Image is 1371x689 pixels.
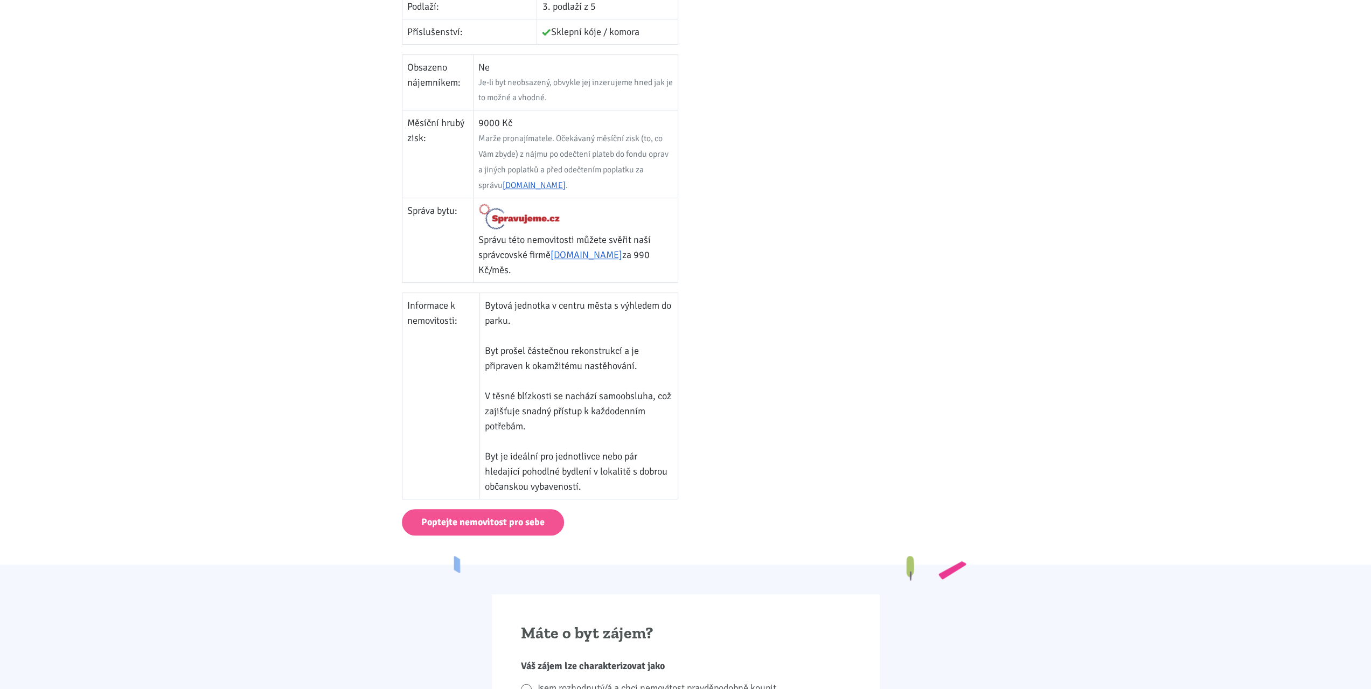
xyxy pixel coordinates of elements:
[402,509,564,535] a: Poptejte nemovitost pro sebe
[478,203,561,230] img: Logo Spravujeme.cz
[521,623,851,644] h2: Máte o byt zájem?
[402,19,537,44] td: Příslušenství:
[503,180,566,191] a: [DOMAIN_NAME]
[402,110,474,198] td: Měsíční hrubý zisk:
[480,293,678,499] td: Bytová jednotka v centru města s výhledem do parku. Byt prošel částečnou rekonstrukcí a je připra...
[478,232,673,277] p: Správu této nemovitosti můžete svěřit naší správcovské firmě za 990 Kč/měs.
[402,54,474,110] td: Obsazeno nájemníkem:
[537,19,678,44] td: Sklepní kóje / komora
[478,75,673,105] div: Je-li byt neobsazený, obvykle jej inzerujeme hned jak je to možné a vhodné.
[473,110,678,198] td: 9000 Kč
[521,660,665,672] span: Váš zájem lze charakterizovat jako
[402,198,474,283] td: Správa bytu:
[402,293,480,499] td: Informace k nemovitosti:
[551,249,622,261] a: [DOMAIN_NAME]
[478,133,669,191] span: Marže pronajímatele. Očekávaný měsíční zisk (to, co Vám zbyde) z nájmu po odečtení plateb do fond...
[473,54,678,110] td: Ne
